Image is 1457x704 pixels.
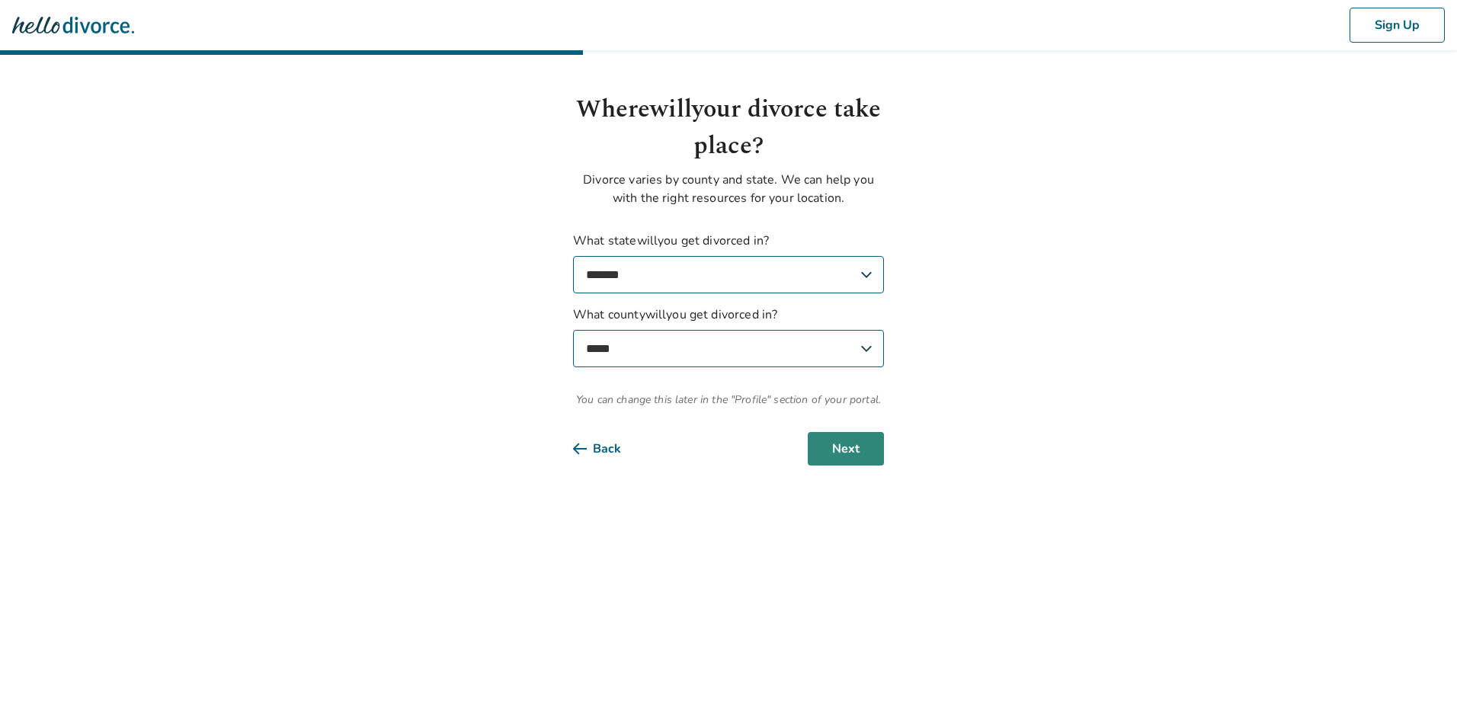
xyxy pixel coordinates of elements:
[1350,8,1445,43] button: Sign Up
[573,392,884,408] span: You can change this later in the "Profile" section of your portal.
[12,10,134,40] img: Hello Divorce Logo
[1381,631,1457,704] iframe: Chat Widget
[573,330,884,367] select: What countywillyou get divorced in?
[573,432,645,466] button: Back
[573,171,884,207] p: Divorce varies by county and state. We can help you with the right resources for your location.
[573,232,884,293] label: What state will you get divorced in?
[808,432,884,466] button: Next
[573,306,884,367] label: What county will you get divorced in?
[573,256,884,293] select: What statewillyou get divorced in?
[573,91,884,165] h1: Where will your divorce take place?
